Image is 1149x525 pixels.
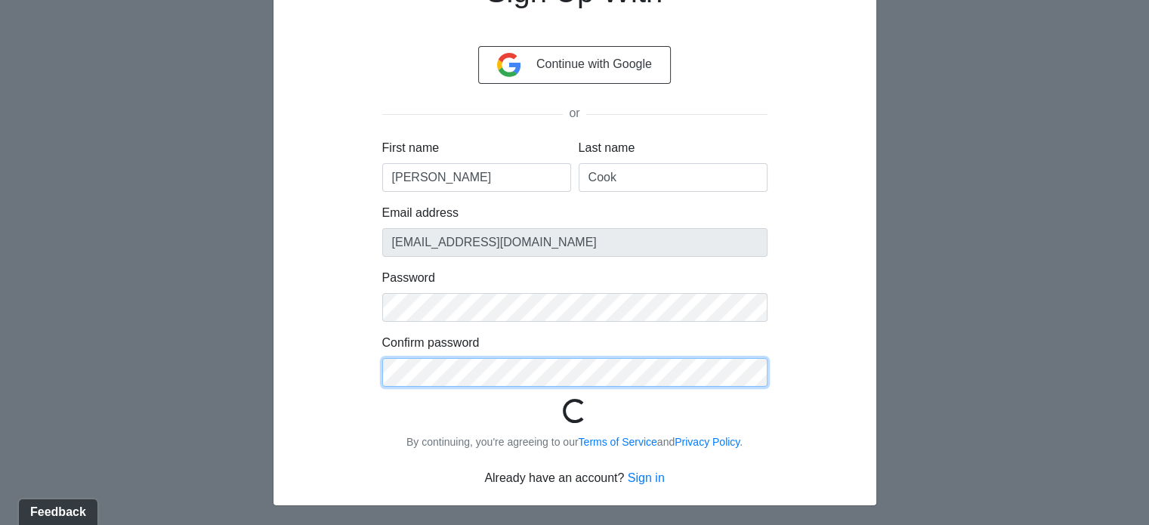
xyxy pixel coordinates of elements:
[382,204,459,222] label: Email address
[628,471,665,484] a: Sign in
[11,495,100,525] iframe: Ybug feedback widget
[579,139,635,157] label: Last name
[563,107,585,119] span: or
[382,139,440,157] label: First name
[406,436,743,448] small: By continuing, you're agreeing to our and .
[675,436,740,448] a: Privacy Policy
[579,436,657,448] a: Terms of Service
[484,471,624,484] span: Already have an account?
[536,57,652,70] span: Continue with Google
[382,269,435,287] label: Password
[382,334,480,352] label: Confirm password
[478,46,671,84] button: Continue with Google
